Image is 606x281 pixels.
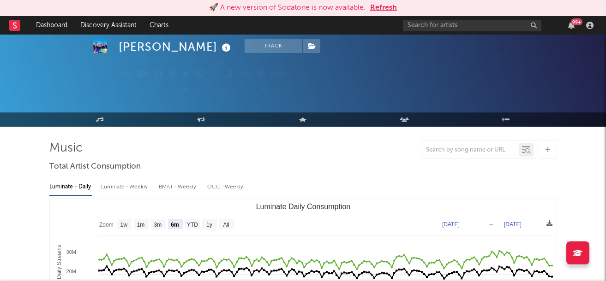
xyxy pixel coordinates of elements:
[245,39,302,53] button: Track
[74,16,143,35] a: Discovery Assistant
[403,20,541,31] input: Search for artists
[30,16,74,35] a: Dashboard
[159,179,198,195] div: BMAT - Weekly
[568,22,575,29] button: 99+
[493,54,540,60] span: 28,000,000
[186,222,198,228] text: YTD
[268,88,295,93] span: Summary
[571,18,582,25] div: 99 +
[430,79,531,85] span: 98,132,262 Monthly Listeners
[430,90,483,96] span: Jump Score: 71.7
[66,269,76,274] text: 20M
[207,179,244,195] div: OCC - Weekly
[223,222,229,228] text: All
[154,222,162,228] text: 3m
[199,83,252,97] a: Benchmark
[49,179,92,195] div: Luminate - Daily
[493,66,540,72] span: 41,000,000
[171,222,179,228] text: 6m
[442,221,460,228] text: [DATE]
[256,203,350,211] text: Luminate Daily Consumption
[66,249,76,255] text: 30M
[119,39,233,54] div: [PERSON_NAME]
[421,146,519,154] input: Search by song name or URL
[101,179,150,195] div: Luminate - Weekly
[99,222,114,228] text: Zoom
[119,83,176,97] button: Track
[430,66,467,72] span: 493,249
[370,2,397,13] button: Refresh
[493,41,538,47] span: 29,177,870
[212,85,247,96] span: Benchmark
[257,83,300,97] button: Summary
[430,41,476,47] span: 59,586,302
[137,222,144,228] text: 1m
[504,221,522,228] text: [DATE]
[430,54,474,60] span: 8,000,000
[49,161,141,172] span: Total Artist Consumption
[120,222,127,228] text: 1w
[206,222,212,228] text: 1y
[143,16,175,35] a: Charts
[209,2,366,13] div: 🚀 A new version of Sodatone is now available.
[119,56,235,67] div: [GEOGRAPHIC_DATA] | Alternative
[488,221,494,228] text: →
[270,70,287,81] button: Edit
